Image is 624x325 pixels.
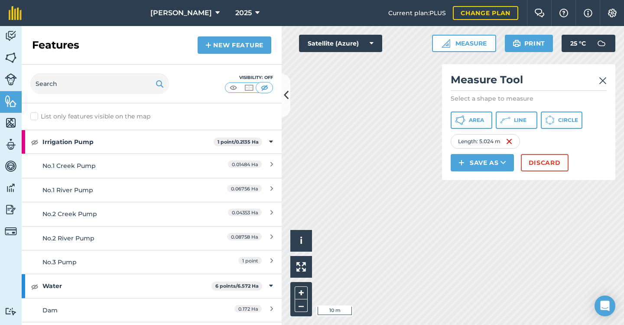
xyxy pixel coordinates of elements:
button: 25 °C [562,35,615,52]
img: svg+xml;base64,PD94bWwgdmVyc2lvbj0iMS4wIiBlbmNvZGluZz0idXRmLTgiPz4KPCEtLSBHZW5lcmF0b3I6IEFkb2JlIE... [5,225,17,237]
img: A cog icon [607,9,617,17]
img: svg+xml;base64,PHN2ZyB4bWxucz0iaHR0cDovL3d3dy53My5vcmcvMjAwMC9zdmciIHdpZHRoPSIxOCIgaGVpZ2h0PSIyNC... [31,281,39,292]
button: i [290,230,312,252]
label: List only features visible on the map [30,112,150,121]
img: svg+xml;base64,PHN2ZyB4bWxucz0iaHR0cDovL3d3dy53My5vcmcvMjAwMC9zdmciIHdpZHRoPSI1NiIgaGVpZ2h0PSI2MC... [5,116,17,129]
div: No.2 River Pump [42,233,196,243]
strong: 6 points / 6.572 Ha [215,283,259,289]
div: No.2 Creek Pump [42,209,196,219]
img: svg+xml;base64,PD94bWwgdmVyc2lvbj0iMS4wIiBlbmNvZGluZz0idXRmLTgiPz4KPCEtLSBHZW5lcmF0b3I6IEFkb2JlIE... [5,138,17,151]
img: Four arrows, one pointing top left, one top right, one bottom right and the last bottom left [296,262,306,272]
span: 0.08758 Ha [227,233,262,240]
button: Print [505,35,553,52]
a: No.1 River Pump0.06756 Ha [22,178,282,202]
span: 2025 [235,8,252,18]
img: svg+xml;base64,PHN2ZyB4bWxucz0iaHR0cDovL3d3dy53My5vcmcvMjAwMC9zdmciIHdpZHRoPSIxOSIgaGVpZ2h0PSIyNC... [156,79,164,89]
img: fieldmargin Logo [9,6,22,20]
div: Open Intercom Messenger [595,295,615,316]
span: 25 ° C [570,35,586,52]
span: 0.06756 Ha [227,185,262,192]
img: svg+xml;base64,PHN2ZyB4bWxucz0iaHR0cDovL3d3dy53My5vcmcvMjAwMC9zdmciIHdpZHRoPSIxNyIgaGVpZ2h0PSIxNy... [584,8,592,18]
button: Measure [432,35,496,52]
span: 1 point [238,257,262,264]
a: No.2 Creek Pump0.04353 Ha [22,202,282,226]
button: + [295,286,308,299]
img: svg+xml;base64,PD94bWwgdmVyc2lvbj0iMS4wIiBlbmNvZGluZz0idXRmLTgiPz4KPCEtLSBHZW5lcmF0b3I6IEFkb2JlIE... [593,35,610,52]
div: No.1 Creek Pump [42,161,196,171]
div: Visibility: Off [224,74,273,81]
img: Ruler icon [442,39,450,48]
img: svg+xml;base64,PD94bWwgdmVyc2lvbj0iMS4wIiBlbmNvZGluZz0idXRmLTgiPz4KPCEtLSBHZW5lcmF0b3I6IEFkb2JlIE... [5,73,17,85]
span: Circle [558,117,578,124]
strong: Irrigation Pump [42,130,214,154]
span: Current plan : PLUS [388,8,446,18]
h2: Features [32,38,79,52]
button: Save as [451,154,514,171]
button: Circle [541,112,582,129]
img: svg+xml;base64,PD94bWwgdmVyc2lvbj0iMS4wIiBlbmNvZGluZz0idXRmLTgiPz4KPCEtLSBHZW5lcmF0b3I6IEFkb2JlIE... [5,30,17,43]
span: 0.01484 Ha [228,161,262,168]
span: 0.04353 Ha [228,209,262,216]
img: svg+xml;base64,PD94bWwgdmVyc2lvbj0iMS4wIiBlbmNvZGluZz0idXRmLTgiPz4KPCEtLSBHZW5lcmF0b3I6IEFkb2JlIE... [5,307,17,315]
h2: Measure Tool [451,73,607,91]
img: svg+xml;base64,PHN2ZyB4bWxucz0iaHR0cDovL3d3dy53My5vcmcvMjAwMC9zdmciIHdpZHRoPSI1NiIgaGVpZ2h0PSI2MC... [5,51,17,64]
img: svg+xml;base64,PHN2ZyB4bWxucz0iaHR0cDovL3d3dy53My5vcmcvMjAwMC9zdmciIHdpZHRoPSI1MCIgaGVpZ2h0PSI0MC... [259,83,270,92]
img: svg+xml;base64,PD94bWwgdmVyc2lvbj0iMS4wIiBlbmNvZGluZz0idXRmLTgiPz4KPCEtLSBHZW5lcmF0b3I6IEFkb2JlIE... [5,160,17,173]
button: Line [496,112,537,129]
div: No.1 River Pump [42,185,196,195]
a: Dam0.172 Ha [22,298,282,322]
input: Search [30,73,169,94]
div: Dam [42,305,196,315]
img: Two speech bubbles overlapping with the left bubble in the forefront [534,9,545,17]
img: svg+xml;base64,PHN2ZyB4bWxucz0iaHR0cDovL3d3dy53My5vcmcvMjAwMC9zdmciIHdpZHRoPSI1MCIgaGVpZ2h0PSI0MC... [244,83,254,92]
strong: 1 point / 0.2135 Ha [218,139,259,145]
span: i [300,235,302,246]
img: svg+xml;base64,PD94bWwgdmVyc2lvbj0iMS4wIiBlbmNvZGluZz0idXRmLTgiPz4KPCEtLSBHZW5lcmF0b3I6IEFkb2JlIE... [5,181,17,194]
button: Area [451,112,492,129]
div: Irrigation Pump1 point/0.2135 Ha [22,130,282,154]
span: Line [514,117,526,124]
a: No.1 Creek Pump0.01484 Ha [22,154,282,177]
img: svg+xml;base64,PHN2ZyB4bWxucz0iaHR0cDovL3d3dy53My5vcmcvMjAwMC9zdmciIHdpZHRoPSIxNCIgaGVpZ2h0PSIyNC... [205,40,211,50]
img: svg+xml;base64,PHN2ZyB4bWxucz0iaHR0cDovL3d3dy53My5vcmcvMjAwMC9zdmciIHdpZHRoPSI1NiIgaGVpZ2h0PSI2MC... [5,95,17,108]
img: svg+xml;base64,PHN2ZyB4bWxucz0iaHR0cDovL3d3dy53My5vcmcvMjAwMC9zdmciIHdpZHRoPSIxNiIgaGVpZ2h0PSIyNC... [506,136,513,147]
img: svg+xml;base64,PHN2ZyB4bWxucz0iaHR0cDovL3d3dy53My5vcmcvMjAwMC9zdmciIHdpZHRoPSIxOSIgaGVpZ2h0PSIyNC... [513,38,521,49]
div: Water6 points/6.572 Ha [22,274,282,298]
div: Length : 5.024 m [451,134,520,149]
img: A question mark icon [559,9,569,17]
strong: Water [42,274,211,298]
button: Satellite (Azure) [299,35,382,52]
img: svg+xml;base64,PD94bWwgdmVyc2lvbj0iMS4wIiBlbmNvZGluZz0idXRmLTgiPz4KPCEtLSBHZW5lcmF0b3I6IEFkb2JlIE... [5,203,17,216]
span: [PERSON_NAME] [150,8,212,18]
button: Discard [521,154,569,171]
div: No.3 Pump [42,257,196,267]
a: New feature [198,36,271,54]
img: svg+xml;base64,PHN2ZyB4bWxucz0iaHR0cDovL3d3dy53My5vcmcvMjAwMC9zdmciIHdpZHRoPSIyMiIgaGVpZ2h0PSIzMC... [599,76,607,86]
img: svg+xml;base64,PHN2ZyB4bWxucz0iaHR0cDovL3d3dy53My5vcmcvMjAwMC9zdmciIHdpZHRoPSIxOCIgaGVpZ2h0PSIyNC... [31,137,39,147]
a: No.3 Pump1 point [22,250,282,274]
img: svg+xml;base64,PHN2ZyB4bWxucz0iaHR0cDovL3d3dy53My5vcmcvMjAwMC9zdmciIHdpZHRoPSI1MCIgaGVpZ2h0PSI0MC... [228,83,239,92]
span: Area [469,117,484,124]
a: No.2 River Pump0.08758 Ha [22,226,282,250]
p: Select a shape to measure [451,94,607,103]
span: 0.172 Ha [234,305,262,312]
button: – [295,299,308,312]
a: Change plan [453,6,518,20]
img: svg+xml;base64,PHN2ZyB4bWxucz0iaHR0cDovL3d3dy53My5vcmcvMjAwMC9zdmciIHdpZHRoPSIxNCIgaGVpZ2h0PSIyNC... [458,158,465,168]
